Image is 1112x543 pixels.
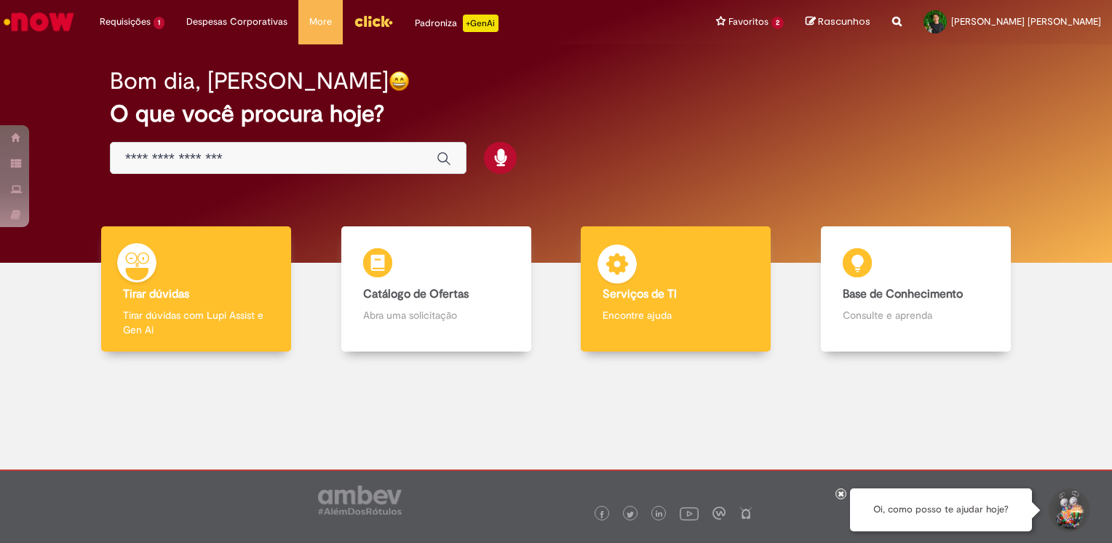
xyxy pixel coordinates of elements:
[656,510,663,519] img: logo_footer_linkedin.png
[110,68,389,94] h2: Bom dia, [PERSON_NAME]
[123,287,189,301] b: Tirar dúvidas
[415,15,499,32] div: Padroniza
[603,287,677,301] b: Serviços de TI
[309,15,332,29] span: More
[76,226,317,352] a: Tirar dúvidas Tirar dúvidas com Lupi Assist e Gen Ai
[317,226,557,352] a: Catálogo de Ofertas Abra uma solicitação
[843,308,989,322] p: Consulte e aprenda
[154,17,164,29] span: 1
[796,226,1036,352] a: Base de Conhecimento Consulte e aprenda
[1047,488,1090,532] button: Iniciar Conversa de Suporte
[123,308,269,337] p: Tirar dúvidas com Lupi Assist e Gen Ai
[100,15,151,29] span: Requisições
[712,507,726,520] img: logo_footer_workplace.png
[354,10,393,32] img: click_logo_yellow_360x200.png
[463,15,499,32] p: +GenAi
[843,287,963,301] b: Base de Conhecimento
[110,101,1002,127] h2: O que você procura hoje?
[728,15,769,29] span: Favoritos
[363,287,469,301] b: Catálogo de Ofertas
[739,507,752,520] img: logo_footer_naosei.png
[1,7,76,36] img: ServiceNow
[556,226,796,352] a: Serviços de TI Encontre ajuda
[806,15,870,29] a: Rascunhos
[389,71,410,92] img: happy-face.png
[186,15,287,29] span: Despesas Corporativas
[627,511,634,518] img: logo_footer_twitter.png
[951,15,1101,28] span: [PERSON_NAME] [PERSON_NAME]
[363,308,509,322] p: Abra uma solicitação
[598,511,605,518] img: logo_footer_facebook.png
[603,308,749,322] p: Encontre ajuda
[680,504,699,523] img: logo_footer_youtube.png
[771,17,784,29] span: 2
[850,488,1032,531] div: Oi, como posso te ajudar hoje?
[818,15,870,28] span: Rascunhos
[318,485,402,515] img: logo_footer_ambev_rotulo_gray.png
